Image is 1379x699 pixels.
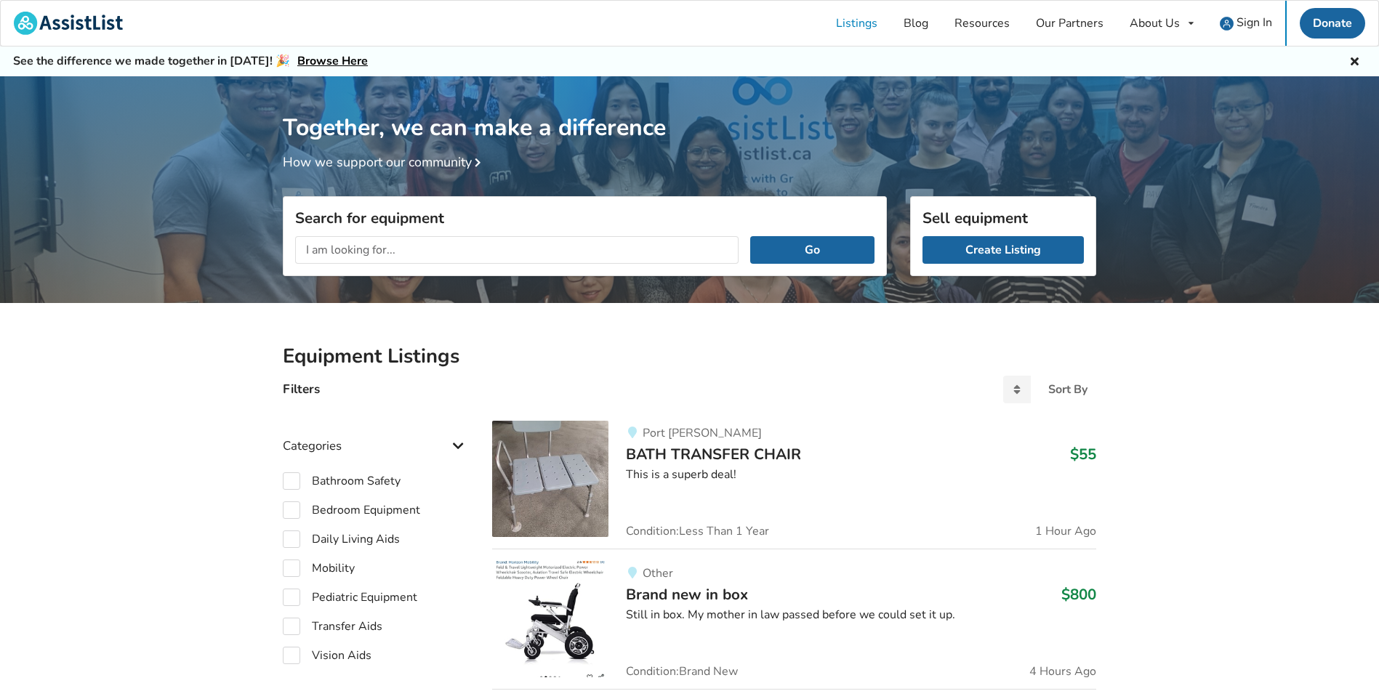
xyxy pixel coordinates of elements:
a: Donate [1300,8,1365,39]
img: user icon [1220,17,1234,31]
a: user icon Sign In [1207,1,1285,46]
span: Sign In [1237,15,1272,31]
h4: Filters [283,381,320,397]
input: I am looking for... [295,236,739,264]
span: Brand new in box [626,584,748,605]
div: Categories [283,409,469,461]
span: 4 Hours Ago [1029,666,1096,677]
h3: Search for equipment [295,209,875,227]
span: Condition: Less Than 1 Year [626,525,769,537]
h3: $55 [1070,445,1096,464]
button: Go [750,236,875,264]
a: Browse Here [297,53,368,69]
h5: See the difference we made together in [DATE]! 🎉 [13,54,368,69]
span: Condition: Brand New [626,666,738,677]
a: Resources [941,1,1023,46]
a: Blog [890,1,941,46]
img: bathroom safety-bath transfer chair [492,421,608,537]
label: Vision Aids [283,647,371,664]
a: Create Listing [922,236,1084,264]
a: How we support our community [283,153,486,171]
label: Transfer Aids [283,618,382,635]
h3: Sell equipment [922,209,1084,227]
div: This is a superb deal! [626,466,1096,483]
div: Still in box. My mother in law passed before we could set it up. [626,607,1096,623]
span: 1 Hour Ago [1035,525,1096,537]
a: bathroom safety-bath transfer chair Port [PERSON_NAME]BATH TRANSFER CHAIR$55This is a superb deal... [492,421,1096,549]
img: mobility-brand new in box [492,561,608,677]
label: Pediatric Equipment [283,589,417,606]
div: Sort By [1048,384,1087,395]
a: mobility-brand new in boxOtherBrand new in box$800Still in box. My mother in law passed before we... [492,549,1096,689]
label: Mobility [283,559,355,577]
a: Our Partners [1023,1,1117,46]
img: assistlist-logo [14,12,123,35]
h3: $800 [1061,585,1096,604]
h2: Equipment Listings [283,344,1096,369]
span: BATH TRANSFER CHAIR [626,444,801,464]
span: Port [PERSON_NAME] [643,425,762,441]
div: About Us [1130,17,1180,29]
label: Bedroom Equipment [283,501,420,519]
span: Other [643,565,673,581]
a: Listings [823,1,890,46]
h1: Together, we can make a difference [283,76,1096,142]
label: Daily Living Aids [283,530,400,548]
label: Bathroom Safety [283,472,401,490]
